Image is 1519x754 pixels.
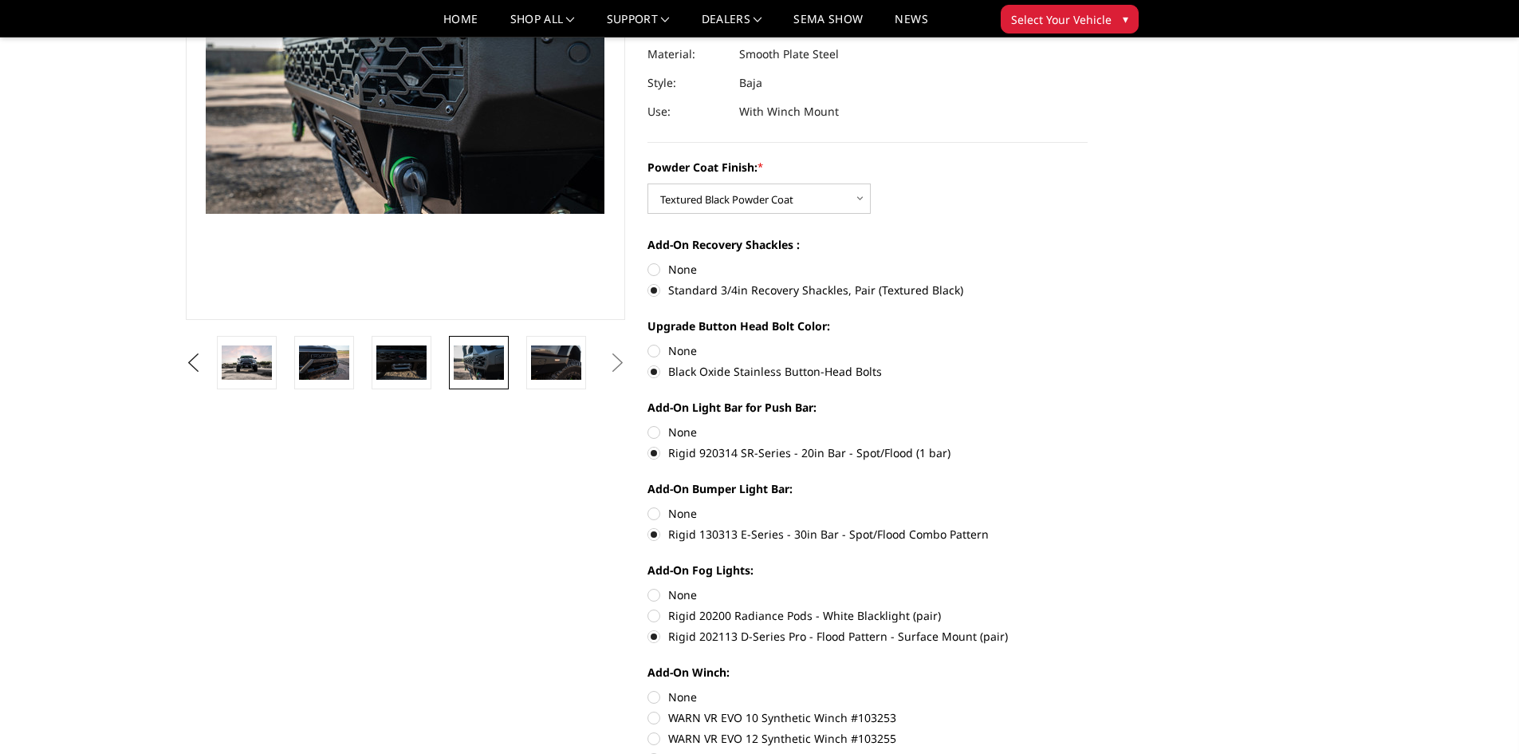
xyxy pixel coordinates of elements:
label: WARN VR EVO 12 Synthetic Winch #103255 [647,730,1088,747]
a: Support [607,14,670,37]
dt: Use: [647,97,727,126]
label: Upgrade Button Head Bolt Color: [647,318,1088,334]
img: 2021-2024 Ram 1500 TRX - Freedom Series - Baja Front Bumper (winch mount) [299,345,349,379]
label: None [647,586,1088,603]
a: SEMA Show [793,14,863,37]
label: Add-On Fog Lights: [647,562,1088,578]
label: None [647,424,1088,440]
label: Rigid 202113 D-Series Pro - Flood Pattern - Surface Mount (pair) [647,628,1088,645]
label: Standard 3/4in Recovery Shackles, Pair (Textured Black) [647,282,1088,298]
label: Add-On Light Bar for Push Bar: [647,399,1088,416]
label: None [647,505,1088,522]
a: News [895,14,927,37]
dd: Baja [739,69,762,97]
label: Add-On Recovery Shackles : [647,236,1088,253]
button: Select Your Vehicle [1001,5,1139,34]
img: 2021-2024 Ram 1500 TRX - Freedom Series - Baja Front Bumper (winch mount) [454,345,504,379]
span: ▾ [1123,10,1128,27]
label: Rigid 20200 Radiance Pods - White Blacklight (pair) [647,607,1088,624]
button: Previous [182,351,206,375]
dd: With Winch Mount [739,97,839,126]
label: Rigid 920314 SR-Series - 20in Bar - Spot/Flood (1 bar) [647,444,1088,461]
label: None [647,261,1088,278]
span: Select Your Vehicle [1011,11,1112,28]
label: None [647,342,1088,359]
label: Black Oxide Stainless Button-Head Bolts [647,363,1088,380]
label: None [647,689,1088,705]
label: Add-On Winch: [647,664,1088,681]
dd: Smooth Plate Steel [739,40,839,69]
label: Rigid 130313 E-Series - 30in Bar - Spot/Flood Combo Pattern [647,526,1088,543]
img: 2021-2024 Ram 1500 TRX - Freedom Series - Baja Front Bumper (winch mount) [531,345,581,379]
img: 2021-2024 Ram 1500 TRX - Freedom Series - Baja Front Bumper (winch mount) [222,345,272,380]
label: Add-On Bumper Light Bar: [647,480,1088,497]
button: Next [605,351,629,375]
dt: Style: [647,69,727,97]
img: 2021-2024 Ram 1500 TRX - Freedom Series - Baja Front Bumper (winch mount) [376,345,427,379]
a: shop all [510,14,575,37]
label: WARN VR EVO 10 Synthetic Winch #103253 [647,709,1088,726]
dt: Material: [647,40,727,69]
a: Home [443,14,478,37]
a: Dealers [702,14,762,37]
iframe: Chat Widget [1439,677,1519,754]
label: Powder Coat Finish: [647,159,1088,176]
